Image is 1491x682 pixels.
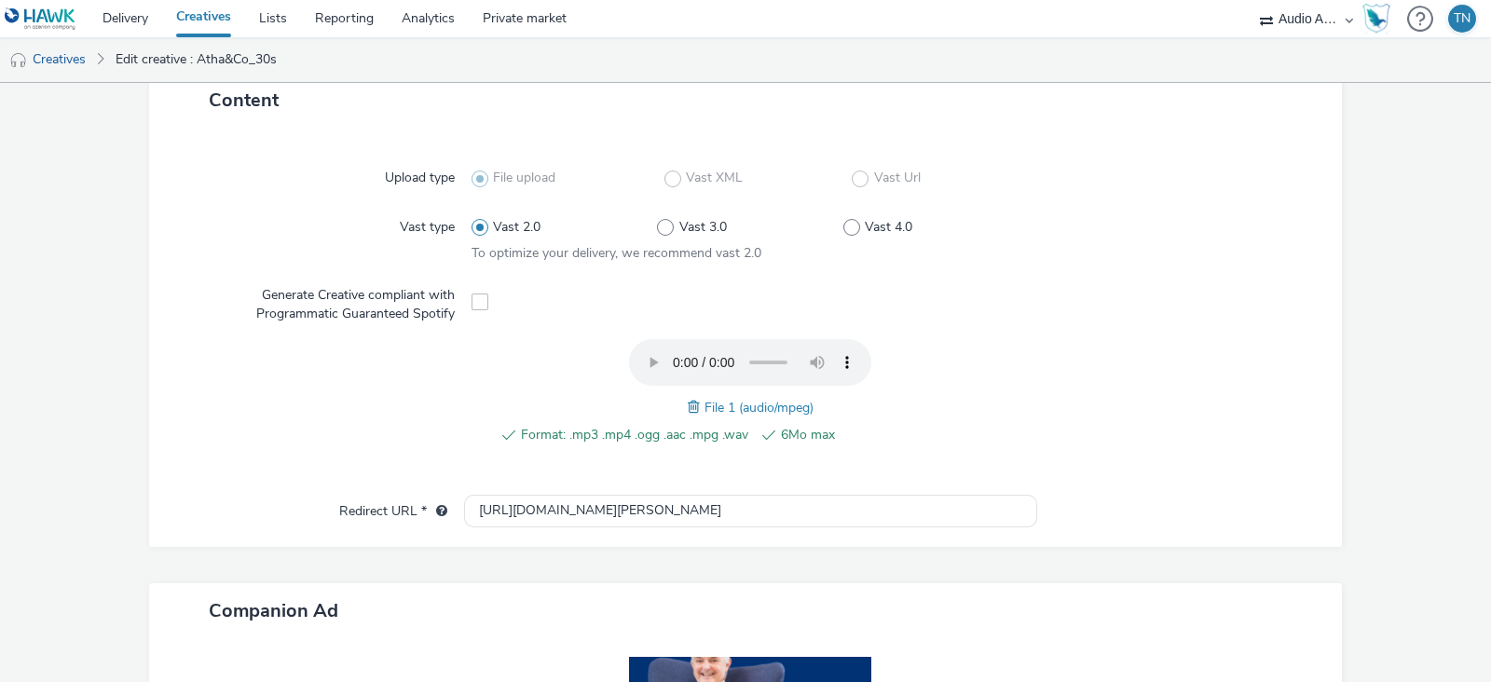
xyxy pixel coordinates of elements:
span: 6Mo max [781,424,1008,446]
span: Vast 2.0 [493,218,540,237]
span: Companion Ad [209,598,338,623]
a: Hawk Academy [1362,4,1398,34]
img: undefined Logo [5,7,76,31]
span: Vast XML [686,169,743,187]
label: Generate Creative compliant with Programmatic Guaranteed Spotify [183,279,462,324]
span: File upload [493,169,555,187]
img: audio [9,51,28,70]
span: Format: .mp3 .mp4 .ogg .aac .mpg .wav [521,424,748,446]
label: Upload type [377,161,462,187]
img: Hawk Academy [1362,4,1390,34]
div: TN [1454,5,1470,33]
input: url... [464,495,1037,527]
span: To optimize your delivery, we recommend vast 2.0 [472,244,761,262]
span: Vast Url [874,169,921,187]
a: Edit creative : Atha&Co_30s [106,37,286,82]
span: File 1 (audio/mpeg) [704,399,814,416]
span: Vast 3.0 [679,218,727,237]
span: Vast 4.0 [865,218,912,237]
div: URL will be used as a validation URL with some SSPs and it will be the redirection URL of your cr... [427,502,447,521]
label: Vast type [392,211,462,237]
span: Content [209,88,279,113]
label: Redirect URL * [332,495,455,521]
